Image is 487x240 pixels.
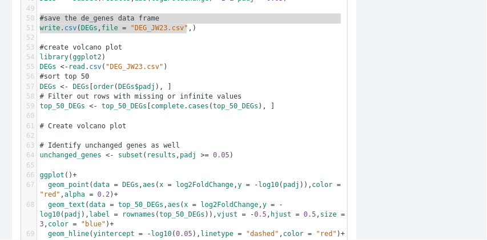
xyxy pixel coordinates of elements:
span: 0.05 [213,152,230,160]
div: 59 [21,102,37,112]
span: <- [61,63,69,71]
span: rownames [122,211,155,219]
span: #sort top 50 [40,73,90,81]
span: DEGs [81,24,98,32]
span: 0.2 [98,191,110,199]
span: <- [106,152,114,160]
span: hjust [271,211,291,219]
span: ggplot2 [73,54,102,62]
span: = [139,230,143,238]
span: . ( ) [40,63,168,71]
span: unchanged_genes [40,152,102,160]
span: complete [151,103,184,111]
span: geom_text [48,201,85,209]
span: log10 [151,230,172,238]
span: subset [118,152,143,160]
div: 57 [21,83,37,92]
span: padj [65,211,81,219]
span: = [246,181,250,189]
span: . ( , ,) [40,24,197,32]
span: + [73,172,77,180]
span: padj [180,152,196,160]
span: = [242,211,246,219]
span: linetype [200,230,234,238]
span: y [238,181,242,189]
span: <- [61,83,69,91]
span: #save the de_genes data frame [40,14,160,22]
span: write [40,24,61,32]
span: data [89,201,106,209]
span: ( , ) [40,152,234,160]
div: 55 [21,63,37,72]
div: 62 [21,132,37,141]
div: 49 [21,4,37,14]
div: 67 [21,181,37,190]
span: "DEG_JW23.csv" [131,24,188,32]
div: 64 [21,151,37,161]
div: 58 [21,92,37,102]
span: data [93,181,110,189]
span: <- [89,103,97,111]
span: DEGs [40,63,57,71]
div: 61 [21,122,37,132]
span: yintercept [93,230,134,238]
span: #create volcano plot [40,44,123,52]
span: ( , ( , ( )), , ) [40,181,345,199]
span: top_50_DEGs [118,201,163,209]
span: order [93,83,114,91]
span: csv [65,24,77,32]
span: results [147,152,176,160]
span: - [147,230,151,238]
div: 60 [21,112,37,121]
span: padj [283,181,300,189]
span: ( ) [40,54,106,62]
span: = [73,221,77,229]
span: aes [168,201,180,209]
span: = [271,201,275,209]
div: 66 [21,171,37,181]
span: log10 [40,211,61,219]
span: cases [188,103,209,111]
div: 63 [21,141,37,151]
span: = [114,181,118,189]
span: - [254,181,258,189]
span: label [89,211,110,219]
span: y [263,201,267,209]
span: = [122,24,126,32]
span: DEGs$padj [118,83,155,91]
span: + [341,230,345,238]
span: csv [89,63,102,71]
span: DEGs [73,83,89,91]
span: color [283,230,304,238]
span: = [341,211,345,219]
span: DEGs [122,181,139,189]
span: log2FoldChange [200,201,258,209]
div: 53 [21,43,37,53]
div: 65 [21,161,37,171]
span: color [312,181,333,189]
span: >= [200,152,208,160]
span: = [110,201,114,209]
span: - [250,211,254,219]
span: ( , ( , ( ), ( )), , , , ) [40,201,349,229]
span: "dashed" [246,230,279,238]
span: 3 [40,221,44,229]
span: DEGs [40,83,57,91]
span: = [337,181,341,189]
span: color [48,221,69,229]
span: + [110,221,114,229]
span: vjust [217,211,238,219]
span: size [320,211,337,219]
span: [ . ( ), ] [40,103,275,111]
div: 54 [21,53,37,63]
span: file [102,24,118,32]
span: + [114,191,118,199]
span: x [184,201,188,209]
span: 0.5 [254,211,267,219]
span: top_50_DEGs [102,103,147,111]
span: = [168,181,172,189]
div: 69 [21,230,37,239]
span: log10 [259,181,279,189]
span: library [40,54,69,62]
div: 68 [21,201,37,210]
